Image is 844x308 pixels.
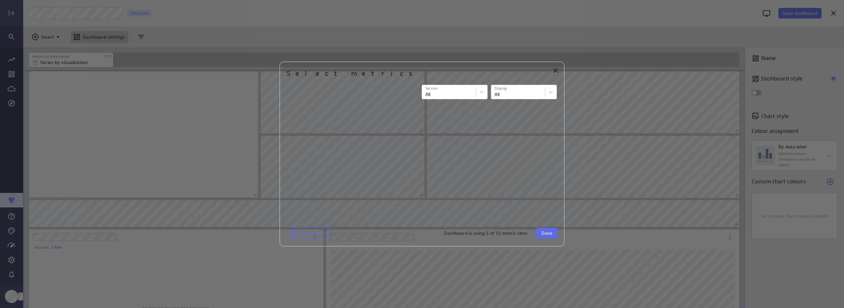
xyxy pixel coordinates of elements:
div: All [495,91,499,98]
span: Add metrics [299,230,325,236]
span: Done [541,230,553,236]
button: Add metrics [286,227,329,239]
div: Close [550,65,561,76]
p: Display [495,86,542,91]
p: Service [425,86,472,91]
h2: Select metrics [286,69,419,79]
button: Done [536,228,558,238]
p: Dashboard is using 5 of 15 metric slots [444,230,527,237]
div: All [425,91,430,98]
